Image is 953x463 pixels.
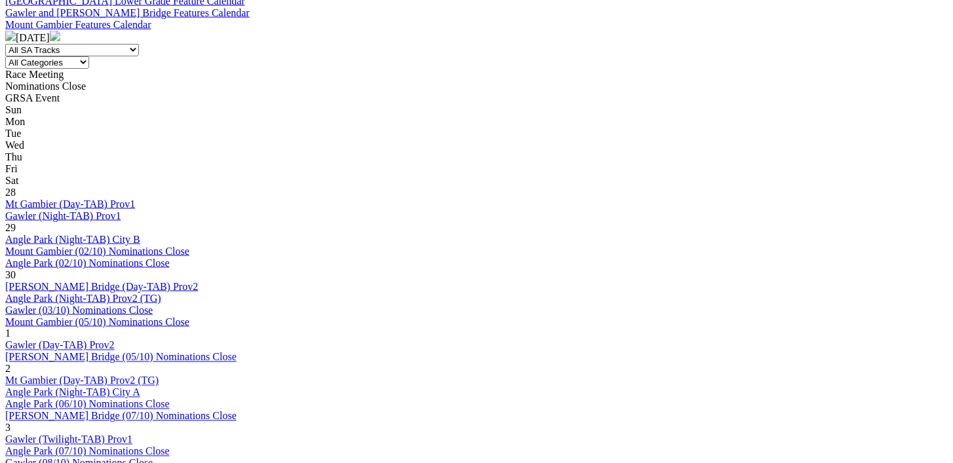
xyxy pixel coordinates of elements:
a: Angle Park (02/10) Nominations Close [5,257,170,269]
a: Mount Gambier Features Calendar [5,19,151,30]
a: Gawler and [PERSON_NAME] Bridge Features Calendar [5,7,250,18]
div: Sat [5,175,948,187]
a: Gawler (Night-TAB) Prov1 [5,210,121,221]
div: GRSA Event [5,92,948,104]
a: Mt Gambier (Day-TAB) Prov2 (TG) [5,375,159,386]
div: Nominations Close [5,81,948,92]
img: chevron-right-pager-white.svg [50,31,60,41]
span: 3 [5,422,10,434]
a: Mount Gambier (05/10) Nominations Close [5,316,189,327]
a: Mt Gambier (Day-TAB) Prov1 [5,198,135,210]
div: Sun [5,104,948,116]
a: Angle Park (Night-TAB) City B [5,234,140,245]
a: [PERSON_NAME] Bridge (05/10) Nominations Close [5,352,237,363]
a: [PERSON_NAME] Bridge (Day-TAB) Prov2 [5,281,198,292]
a: Angle Park (Night-TAB) City A [5,387,140,398]
a: Angle Park (07/10) Nominations Close [5,446,170,457]
a: Gawler (Twilight-TAB) Prov1 [5,434,132,445]
a: [PERSON_NAME] Bridge (07/10) Nominations Close [5,411,237,422]
a: Angle Park (Night-TAB) Prov2 (TG) [5,293,161,304]
div: Fri [5,163,948,175]
span: 2 [5,363,10,375]
a: Gawler (Day-TAB) Prov2 [5,340,115,351]
img: chevron-left-pager-white.svg [5,31,16,41]
span: 28 [5,187,16,198]
span: 30 [5,269,16,280]
span: 29 [5,222,16,233]
a: Angle Park (06/10) Nominations Close [5,399,170,410]
div: Tue [5,128,948,139]
div: Mon [5,116,948,128]
span: 1 [5,328,10,339]
div: [DATE] [5,31,948,44]
div: Thu [5,151,948,163]
a: Gawler (03/10) Nominations Close [5,305,153,316]
div: Race Meeting [5,69,948,81]
a: Mount Gambier (02/10) Nominations Close [5,246,189,257]
div: Wed [5,139,948,151]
